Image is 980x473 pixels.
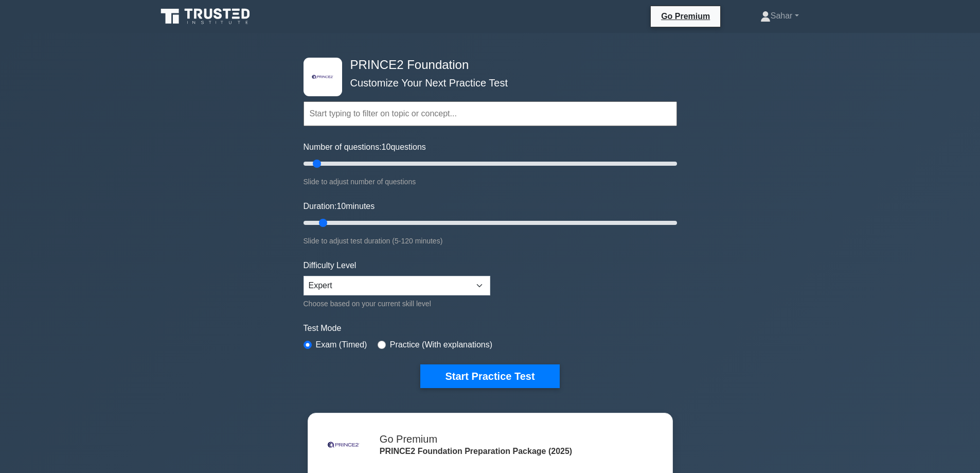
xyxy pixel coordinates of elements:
[304,235,677,247] div: Slide to adjust test duration (5-120 minutes)
[304,141,426,153] label: Number of questions: questions
[304,322,677,335] label: Test Mode
[336,202,346,211] span: 10
[346,58,627,73] h4: PRINCE2 Foundation
[304,176,677,188] div: Slide to adjust number of questions
[382,143,391,151] span: 10
[420,364,559,388] button: Start Practice Test
[304,200,375,213] label: Duration: minutes
[655,10,716,23] a: Go Premium
[736,6,824,26] a: Sahar
[304,101,677,126] input: Start typing to filter on topic or concept...
[390,339,492,351] label: Practice (With explanations)
[304,297,490,310] div: Choose based on your current skill level
[304,259,357,272] label: Difficulty Level
[316,339,367,351] label: Exam (Timed)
